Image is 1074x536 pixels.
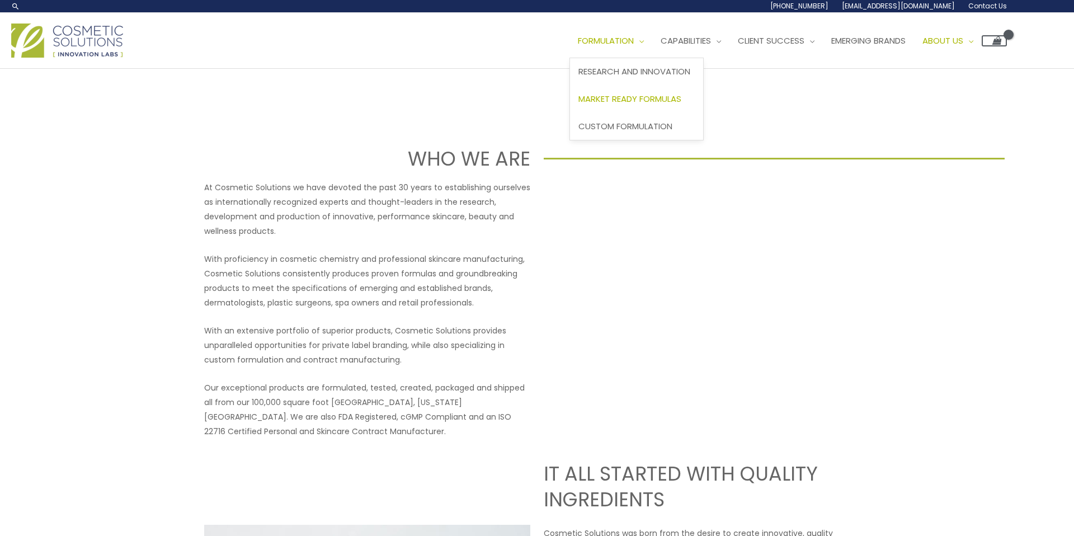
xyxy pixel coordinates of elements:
img: Cosmetic Solutions Logo [11,23,123,58]
span: Client Success [738,35,804,46]
span: Research and Innovation [578,65,690,77]
a: Emerging Brands [823,24,914,58]
a: View Shopping Cart, empty [982,35,1007,46]
a: Market Ready Formulas [570,86,703,113]
span: [EMAIL_ADDRESS][DOMAIN_NAME] [842,1,955,11]
span: Capabilities [661,35,711,46]
a: Capabilities [652,24,729,58]
a: Research and Innovation [570,58,703,86]
a: Client Success [729,24,823,58]
h1: WHO WE ARE [70,145,531,172]
p: Our exceptional products are formulated, tested, created, packaged and shipped all from our 100,0... [204,380,530,439]
p: At Cosmetic Solutions we have devoted the past 30 years to establishing ourselves as internationa... [204,180,530,238]
span: About Us [922,35,963,46]
a: Search icon link [11,2,20,11]
h2: IT ALL STARTED WITH QUALITY INGREDIENTS [544,461,870,512]
nav: Site Navigation [561,24,1007,58]
span: Custom Formulation [578,120,672,132]
p: With an extensive portfolio of superior products, Cosmetic Solutions provides unparalleled opport... [204,323,530,367]
p: With proficiency in cosmetic chemistry and professional skincare manufacturing, Cosmetic Solution... [204,252,530,310]
span: Contact Us [968,1,1007,11]
span: Formulation [578,35,634,46]
a: About Us [914,24,982,58]
span: Market Ready Formulas [578,93,681,105]
span: [PHONE_NUMBER] [770,1,828,11]
iframe: Get to know Cosmetic Solutions Private Label Skin Care [544,180,870,364]
span: Emerging Brands [831,35,906,46]
a: Custom Formulation [570,112,703,140]
a: Formulation [569,24,652,58]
